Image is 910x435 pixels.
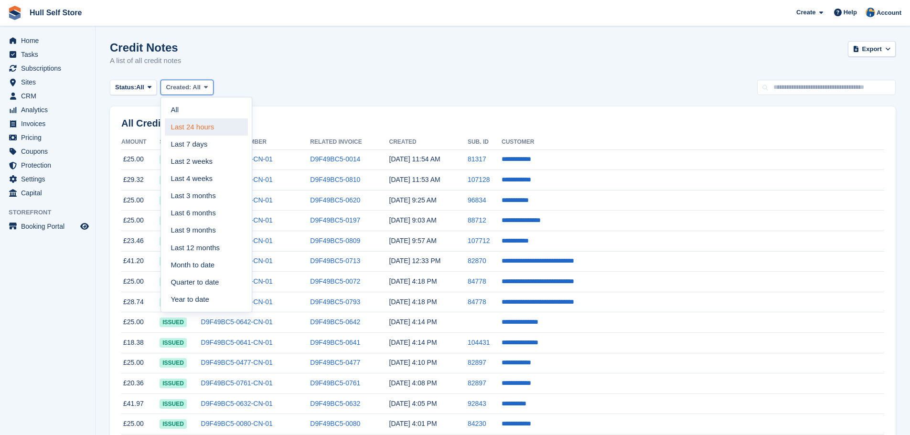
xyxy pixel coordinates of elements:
[5,89,90,103] a: menu
[165,118,248,136] a: Last 24 hours
[468,155,486,163] a: 81317
[389,400,437,407] time: 2025-09-18 15:05:06 UTC
[877,8,901,18] span: Account
[21,48,78,61] span: Tasks
[21,172,78,186] span: Settings
[468,420,486,427] a: 84230
[310,155,360,163] a: D9F49BC5-0014
[389,379,437,387] time: 2025-09-18 15:08:40 UTC
[468,135,502,150] th: Sub. ID
[389,257,441,265] time: 2025-09-19 11:33:16 UTC
[310,298,360,306] a: D9F49BC5-0793
[310,196,360,204] a: D9F49BC5-0620
[5,103,90,117] a: menu
[165,291,248,308] a: Year to date
[121,149,160,170] td: £25.00
[201,298,273,306] a: D9F49BC5-0793-CN-01
[201,216,273,224] a: D9F49BC5-0197-CN-01
[310,176,360,183] a: D9F49BC5-0810
[5,220,90,233] a: menu
[310,135,389,150] th: Related Invoice
[389,318,437,326] time: 2025-09-18 15:14:43 UTC
[502,135,884,150] th: Customer
[121,135,160,150] th: Amount
[21,89,78,103] span: CRM
[389,216,437,224] time: 2025-09-23 08:03:27 UTC
[21,220,78,233] span: Booking Portal
[201,318,273,326] a: D9F49BC5-0642-CN-01
[193,84,201,91] span: All
[161,80,213,95] button: Created: All
[468,379,486,387] a: 82897
[166,84,191,91] span: Created:
[21,117,78,130] span: Invoices
[21,159,78,172] span: Protection
[201,277,273,285] a: D9F49BC5-0072-CN-01
[21,34,78,47] span: Home
[310,318,360,326] a: D9F49BC5-0642
[21,145,78,158] span: Coupons
[160,196,187,205] span: issued
[201,359,273,366] a: D9F49BC5-0477-CN-01
[21,186,78,200] span: Capital
[21,62,78,75] span: Subscriptions
[5,172,90,186] a: menu
[121,353,160,373] td: £25.00
[468,277,486,285] a: 84778
[5,75,90,89] a: menu
[21,75,78,89] span: Sites
[160,297,187,307] span: issued
[121,272,160,292] td: £25.00
[5,159,90,172] a: menu
[389,420,437,427] time: 2025-09-18 15:01:09 UTC
[468,298,486,306] a: 84778
[201,237,273,244] a: D9F49BC5-0809-CN-01
[121,190,160,211] td: £25.00
[165,222,248,239] a: Last 9 months
[389,237,437,244] time: 2025-09-20 08:57:38 UTC
[310,359,360,366] a: D9F49BC5-0477
[201,196,273,204] a: D9F49BC5-0620-CN-01
[5,186,90,200] a: menu
[310,237,360,244] a: D9F49BC5-0809
[201,420,273,427] a: D9F49BC5-0080-CN-01
[5,62,90,75] a: menu
[468,400,486,407] a: 92843
[160,155,187,164] span: issued
[389,196,437,204] time: 2025-09-23 08:25:44 UTC
[160,277,187,286] span: issued
[165,205,248,222] a: Last 6 months
[389,277,437,285] time: 2025-09-18 15:18:39 UTC
[110,41,181,54] h1: Credit Notes
[5,48,90,61] a: menu
[165,239,248,256] a: Last 12 months
[121,414,160,435] td: £25.00
[389,359,437,366] time: 2025-09-18 15:10:23 UTC
[160,236,187,246] span: issued
[389,155,440,163] time: 2025-09-25 10:54:09 UTC
[201,257,273,265] a: D9F49BC5-0713-CN-01
[160,379,187,388] span: issued
[5,145,90,158] a: menu
[165,187,248,204] a: Last 3 months
[310,277,360,285] a: D9F49BC5-0072
[201,176,273,183] a: D9F49BC5-0810-CN-01
[866,8,875,17] img: Hull Self Store
[201,400,273,407] a: D9F49BC5-0632-CN-01
[160,318,187,327] span: issued
[165,170,248,187] a: Last 4 weeks
[468,359,486,366] a: 82897
[310,216,360,224] a: D9F49BC5-0197
[165,101,248,118] a: All
[9,208,95,217] span: Storefront
[389,339,437,346] time: 2025-09-18 15:14:00 UTC
[389,176,440,183] time: 2025-09-25 10:53:28 UTC
[121,292,160,312] td: £28.74
[160,256,187,266] span: issued
[110,80,157,95] button: Status: All
[136,83,144,92] span: All
[121,312,160,333] td: £25.00
[26,5,86,21] a: Hull Self Store
[165,153,248,170] a: Last 2 weeks
[310,257,360,265] a: D9F49BC5-0713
